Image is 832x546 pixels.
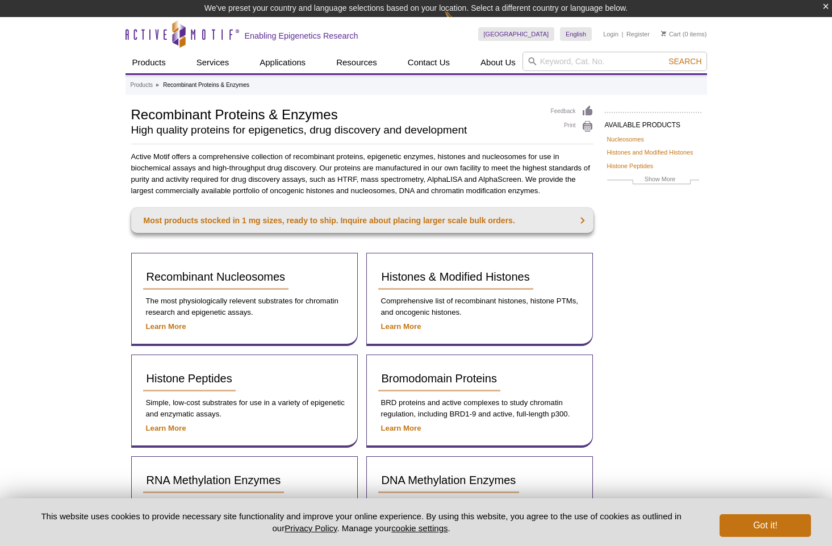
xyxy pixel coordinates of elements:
[551,105,593,118] a: Feedback
[605,112,701,132] h2: AVAILABLE PRODUCTS
[401,52,457,73] a: Contact Us
[607,134,644,144] a: Nucleosomes
[378,397,581,420] p: BRD proteins and active complexes to study chromatin regulation, including BRD1-9 and active, ful...
[391,523,448,533] button: cookie settings
[378,468,520,493] a: DNA Methylation Enzymes
[126,52,173,73] a: Products
[607,161,654,171] a: Histone Peptides
[381,424,421,432] a: Learn More
[22,510,701,534] p: This website uses cookies to provide necessary site functionality and improve your online experie...
[720,514,810,537] button: Got it!
[190,52,236,73] a: Services
[661,30,681,38] a: Cart
[665,56,705,66] button: Search
[551,120,593,133] a: Print
[661,27,707,41] li: (0 items)
[607,147,693,157] a: Histones and Modified Histones
[156,82,159,88] li: »
[147,270,286,283] span: Recombinant Nucleosomes
[560,27,592,41] a: English
[146,424,186,432] a: Learn More
[381,322,421,331] a: Learn More
[131,208,593,233] a: Most products stocked in 1 mg sizes, ready to ship. Inquire about placing larger scale bulk orders.
[626,30,650,38] a: Register
[382,270,530,283] span: Histones & Modified Histones
[603,30,618,38] a: Login
[245,31,358,41] h2: Enabling Epigenetics Research
[163,82,249,88] li: Recombinant Proteins & Enzymes
[661,31,666,36] img: Your Cart
[143,397,346,420] p: Simple, low-cost substrates for use in a variety of epigenetic and enzymatic assays.
[382,372,497,385] span: Bromodomain Proteins
[285,523,337,533] a: Privacy Policy
[143,366,236,391] a: Histone Peptides
[131,125,540,135] h2: High quality proteins for epigenetics, drug discovery and development
[378,265,533,290] a: Histones & Modified Histones
[131,105,540,122] h1: Recombinant Proteins & Enzymes
[143,295,346,318] p: The most physiologically relevent substrates for chromatin research and epigenetic assays.
[607,174,699,187] a: Show More
[668,57,701,66] span: Search
[474,52,522,73] a: About Us
[143,468,285,493] a: RNA Methylation Enzymes
[382,474,516,486] span: DNA Methylation Enzymes
[146,322,186,331] a: Learn More
[253,52,312,73] a: Applications
[522,52,707,71] input: Keyword, Cat. No.
[478,27,555,41] a: [GEOGRAPHIC_DATA]
[147,372,232,385] span: Histone Peptides
[378,295,581,318] p: Comprehensive list of recombinant histones, histone PTMs, and oncogenic histones.
[378,366,500,391] a: Bromodomain Proteins
[131,80,153,90] a: Products
[131,151,593,197] p: Active Motif offers a comprehensive collection of recombinant proteins, epigenetic enzymes, histo...
[143,265,289,290] a: Recombinant Nucleosomes
[444,9,474,35] img: Change Here
[622,27,624,41] li: |
[147,474,281,486] span: RNA Methylation Enzymes
[329,52,384,73] a: Resources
